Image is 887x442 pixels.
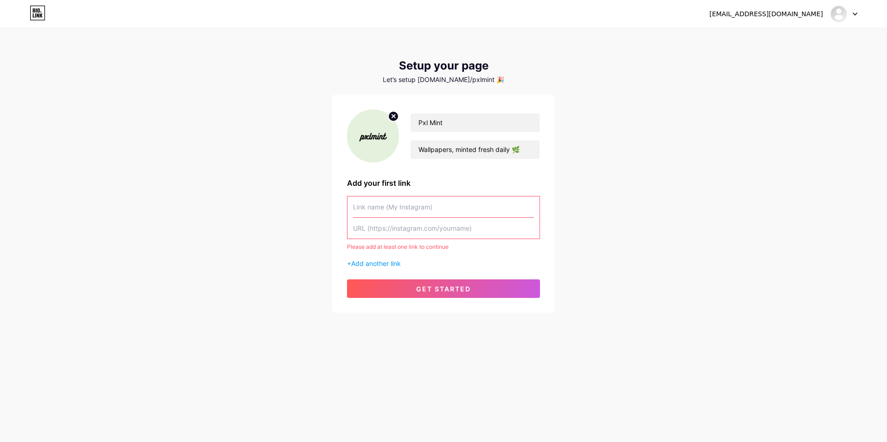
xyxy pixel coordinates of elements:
div: [EMAIL_ADDRESS][DOMAIN_NAME] [709,9,823,19]
img: Pxl Mint [830,5,848,23]
input: URL (https://instagram.com/yourname) [353,218,534,239]
span: Add another link [351,259,401,267]
div: + [347,259,540,268]
div: Let’s setup [DOMAIN_NAME]/pxlmint 🎉 [332,76,555,83]
span: get started [416,285,471,293]
div: Please add at least one link to continue [347,243,540,251]
div: Setup your page [332,59,555,72]
input: bio [411,140,540,159]
input: Link name (My Instagram) [353,196,534,217]
img: profile pic [347,109,399,163]
div: Add your first link [347,177,540,189]
button: get started [347,279,540,298]
input: Your name [411,114,540,132]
